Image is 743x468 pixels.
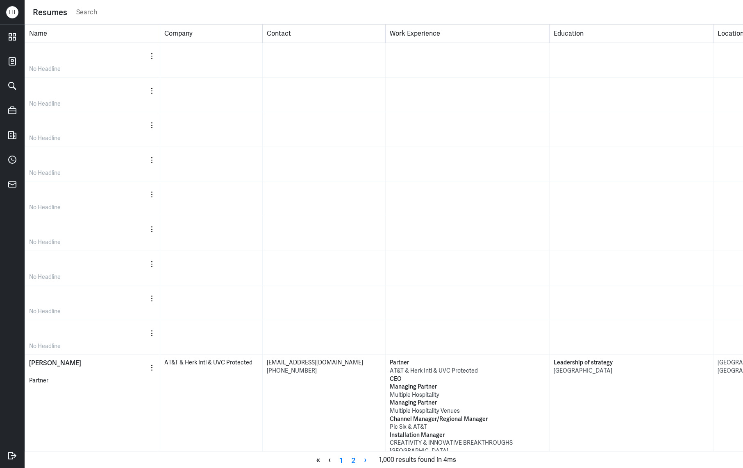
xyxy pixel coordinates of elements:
span: No Headline [29,100,61,107]
div: Name [25,25,160,43]
div: Education [549,25,713,43]
span: [GEOGRAPHIC_DATA] [554,367,612,374]
input: Search [75,6,735,18]
span: Managing Partner [390,399,437,406]
span: No Headline [29,342,61,350]
span: Multiple Hospitality [390,391,439,398]
span: Leadership of strategy [554,359,613,366]
span: [PERSON_NAME] [29,359,81,367]
span: No Headline [29,238,61,246]
span: No Headline [29,203,61,211]
span: Installation Manager [390,431,445,439]
span: Partner [390,359,409,366]
span: Channel Manager/Regional Manager [390,415,488,423]
span: CEO [390,375,402,382]
span: Pic Six & AT&T [390,423,427,430]
span: 1,000 results found in 4ms [379,454,456,466]
a: Page 1 [335,454,347,466]
span: AT&T & Herk Intl & UVC Protected [164,359,252,366]
span: No Headline [29,273,61,280]
div: Work Experience [385,25,549,43]
span: No Headline [29,169,61,176]
div: Resumes [33,6,67,18]
span: No Headline [29,307,61,315]
a: Page 2 [347,454,360,466]
span: Multiple Hospitality Venues [390,407,460,414]
span: AT&T & Herk Intl & UVC Protected [390,367,478,374]
span: « [312,454,324,466]
span: [GEOGRAPHIC_DATA] [390,447,448,454]
div: Contact [262,25,385,43]
span: No Headline [29,65,61,72]
span: Managing Partner [390,383,437,390]
span: ‹ [324,454,335,466]
span: Partner [29,377,48,384]
a: Next page [360,454,371,466]
span: [EMAIL_ADDRESS][DOMAIN_NAME] [267,359,363,366]
span: CREATIVITY & INNOVATIVE BREAKTHROUGHS [390,439,513,446]
span: No Headline [29,134,61,142]
div: H T [6,6,18,18]
div: Company [160,25,262,43]
span: [PHONE_NUMBER] [267,367,317,374]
